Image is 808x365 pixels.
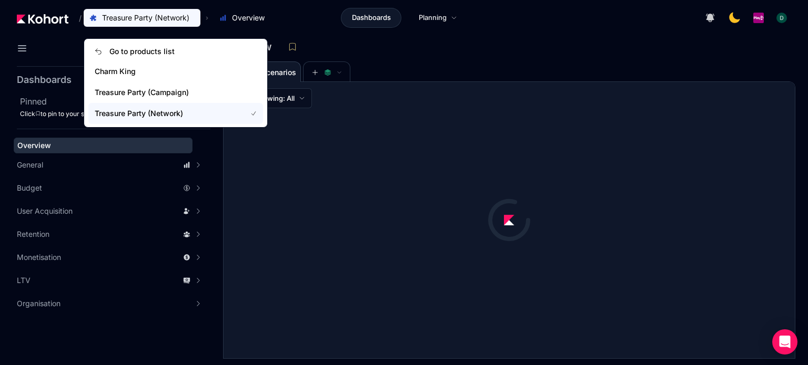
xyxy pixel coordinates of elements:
span: User Acquisition [17,206,73,216]
a: Treasure Party (Campaign) [88,82,263,103]
span: General [17,160,43,170]
span: Treasure Party (Network) [102,13,189,23]
a: Dashboards [341,8,401,28]
div: Open Intercom Messenger [772,329,797,354]
span: Treasure Party (Network) [95,108,234,119]
a: Treasure Party (Network) [88,103,263,124]
a: Planning [408,8,468,28]
span: Organisation [17,298,60,309]
img: logo_PlayQ_20230721100321046856.png [753,13,764,23]
h2: Pinned [20,95,210,108]
span: Charm King [95,66,234,77]
span: LTV [17,275,31,286]
span: Budget [17,183,42,193]
span: Go to products list [109,46,175,57]
span: Showing: All [255,93,295,103]
div: Click to pin to your sidebar. [20,110,210,118]
button: Overview [214,9,276,27]
span: Overview [232,13,265,23]
span: Planning [419,13,447,23]
button: Treasure Party (Network) [84,9,200,27]
span: Monetisation [17,252,61,263]
a: Charm King [88,61,263,82]
span: Dashboards [352,13,391,23]
span: / [70,13,82,24]
a: Go to products list [88,42,263,61]
h2: Dashboards [17,75,72,85]
img: Kohort logo [17,14,68,24]
a: Overview [14,138,193,153]
span: Overview [17,141,51,150]
span: Treasure Party (Campaign) [95,87,234,98]
span: › [204,14,210,22]
button: Showing: All [236,88,312,108]
span: Retention [17,229,49,239]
